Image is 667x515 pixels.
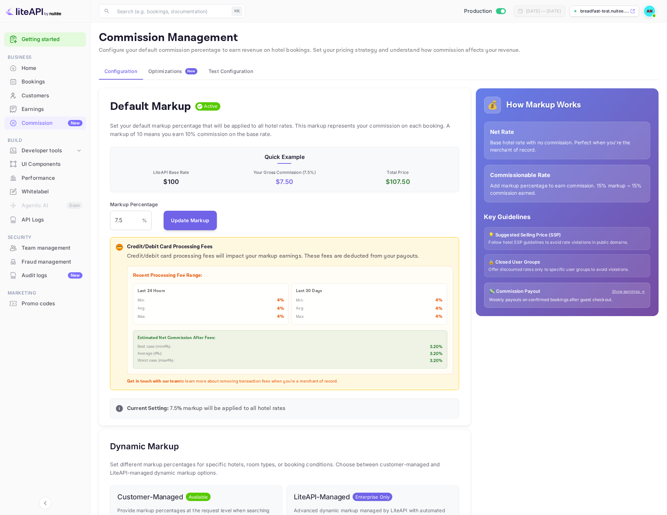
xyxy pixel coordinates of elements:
[142,217,147,224] p: %
[4,297,86,311] div: Promo codes
[186,494,211,501] span: Available
[296,298,304,304] p: Min:
[430,351,443,357] p: 3.20 %
[4,62,86,75] div: Home
[110,201,158,208] p: Markup Percentage
[487,99,498,111] p: 💰
[4,158,86,170] a: UI Components
[277,297,284,304] p: 4 %
[4,32,86,47] div: Getting started
[580,8,629,14] p: breadfast-test.nuitee....
[464,7,492,15] span: Production
[127,404,453,413] p: 7.5 % markup will be applied to all hotel rates
[99,63,143,80] button: Configuration
[116,153,453,161] p: Quick Example
[99,46,659,55] p: Configure your default commission percentage to earn revenue on hotel bookings. Set your pricing ...
[138,351,162,357] p: Average ( 4 %):
[229,169,340,176] p: Your Gross Commission ( 7.5 %)
[117,493,183,501] h6: Customer-Managed
[296,306,304,312] p: Avg:
[4,75,86,88] a: Bookings
[133,272,447,279] p: Recent Processing Fee Range:
[343,177,453,186] p: $ 107.50
[526,8,561,14] div: [DATE] — [DATE]
[4,234,86,241] span: Security
[22,258,83,266] div: Fraud management
[202,103,221,110] span: Active
[4,145,86,157] div: Developer tools
[68,120,83,126] div: New
[4,241,86,255] div: Team management
[4,62,86,74] a: Home
[138,298,145,304] p: Min:
[4,213,86,227] div: API Logs
[484,212,650,222] p: Key Guidelines
[4,89,86,103] div: Customers
[232,7,242,16] div: ⌘K
[110,460,459,477] p: Set different markup percentages for specific hotels, room types, or booking conditions. Choose b...
[4,116,86,130] div: CommissionNew
[461,7,508,15] div: Switch to Sandbox mode
[110,122,459,138] p: Set your default markup percentage that will be applied to all hotel rates. This markup represent...
[116,169,227,176] p: LiteAPI Base Rate
[490,171,644,179] p: Commissionable Rate
[277,313,284,320] p: 4 %
[644,6,655,17] img: Abdelrahman Nasef
[203,63,259,80] button: Test Configuration
[489,297,645,303] p: Weekly payouts on confirmed bookings after guest checkout.
[22,216,83,224] div: API Logs
[4,54,86,61] span: Business
[22,160,83,168] div: UI Components
[343,169,453,176] p: Total Price
[39,497,52,509] button: Collapse navigation
[4,289,86,297] span: Marketing
[22,174,83,182] div: Performance
[4,75,86,89] div: Bookings
[6,6,61,17] img: LiteAPI logo
[489,267,646,273] p: Offer discounted rates only to specific user groups to avoid violations.
[277,305,284,312] p: 4 %
[489,259,646,266] p: 🔒 Closed User Groups
[138,344,171,350] p: Best case (min 4 %):
[4,213,86,226] a: API Logs
[138,288,284,294] p: Last 24 Hours
[22,105,83,113] div: Earnings
[612,289,645,295] a: Show earnings →
[127,379,453,385] p: to learn more about removing transaction fees when you're a merchant of record.
[4,116,86,129] a: CommissionNew
[435,305,442,312] p: 4 %
[119,405,120,412] p: i
[296,314,304,320] p: Max:
[110,441,179,452] h5: Dynamic Markup
[296,288,442,294] p: Last 30 Days
[4,185,86,199] div: Whitelabel
[22,92,83,100] div: Customers
[430,358,443,364] p: 3.20 %
[507,99,581,111] h5: How Markup Works
[4,103,86,115] a: Earnings
[22,64,83,72] div: Home
[490,139,644,153] p: Base hotel rate with no commission. Perfect when you're the merchant of record.
[489,288,541,295] p: 💸 Commission Payout
[4,185,86,198] a: Whitelabel
[127,405,168,412] strong: Current Setting:
[22,147,76,155] div: Developer tools
[4,171,86,185] div: Performance
[113,4,229,18] input: Search (e.g. bookings, documentation)
[164,211,217,230] button: Update Markup
[489,240,646,246] p: Follow hotel SSP guidelines to avoid rate violations in public domains.
[138,335,443,341] p: Estimated Net Commission After Fees:
[99,31,659,45] p: Commission Management
[435,297,442,304] p: 4 %
[22,35,83,43] a: Getting started
[229,177,340,186] p: $ 7.50
[127,243,453,251] p: Credit/Debit Card Processing Fees
[4,269,86,282] div: Audit logsNew
[4,241,86,254] a: Team management
[22,300,83,308] div: Promo codes
[4,255,86,269] div: Fraud management
[435,313,442,320] p: 4 %
[127,252,453,260] p: Credit/debit card processing fees will impact your markup earnings. These fees are deducted from ...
